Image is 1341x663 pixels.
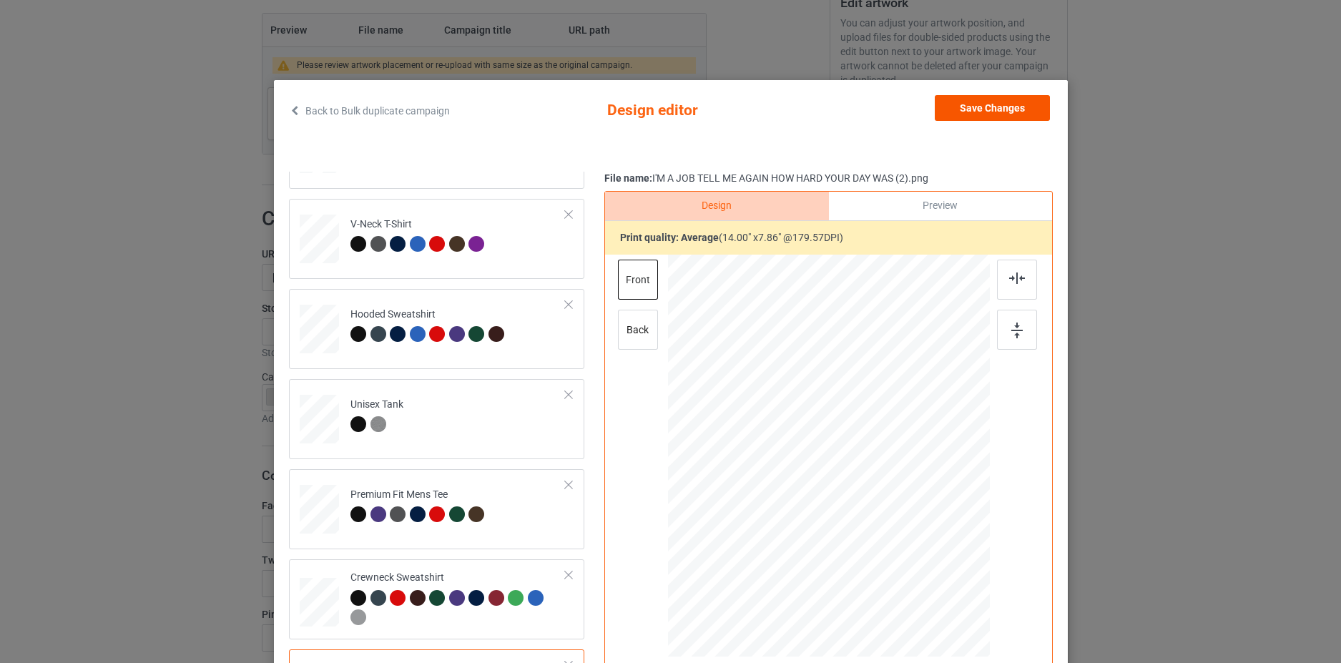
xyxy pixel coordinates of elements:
img: svg+xml;base64,PD94bWwgdmVyc2lvbj0iMS4wIiBlbmNvZGluZz0iVVRGLTgiPz4KPHN2ZyB3aWR0aD0iMTZweCIgaGVpZ2... [1011,323,1023,338]
button: Save Changes [935,95,1050,121]
span: Design editor [606,95,777,127]
span: I'M A JOB TELL ME AGAIN HOW HARD YOUR DAY WAS (2).png [652,172,928,184]
img: heather_texture.png [370,416,385,432]
span: ( 14.00 " x 7.86 " @ 179.57 DPI) [719,232,843,243]
div: V-Neck T-Shirt [289,199,584,279]
div: Preview [828,192,1051,220]
div: V-Neck T-Shirt [350,217,488,251]
b: Print quality: [620,232,719,243]
div: Unisex Tank [289,379,584,459]
div: Crewneck Sweatshirt [350,571,566,624]
div: front [617,260,657,300]
a: Back to Bulk duplicate campaign [289,95,450,127]
span: average [681,232,719,243]
div: Design [605,192,828,220]
div: back [617,310,657,350]
div: Hooded Sweatshirt [350,308,508,341]
div: Premium Fit Mens Tee [289,469,584,549]
div: Unisex Tank [350,398,403,431]
div: Hooded Sweatshirt [289,289,584,369]
img: svg+xml;base64,PD94bWwgdmVyc2lvbj0iMS4wIiBlbmNvZGluZz0iVVRGLTgiPz4KPHN2ZyB3aWR0aD0iMjJweCIgaGVpZ2... [1009,272,1025,284]
div: Crewneck Sweatshirt [289,559,584,639]
span: File name: [604,172,652,184]
div: Premium Fit Mens Tee [350,488,488,521]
